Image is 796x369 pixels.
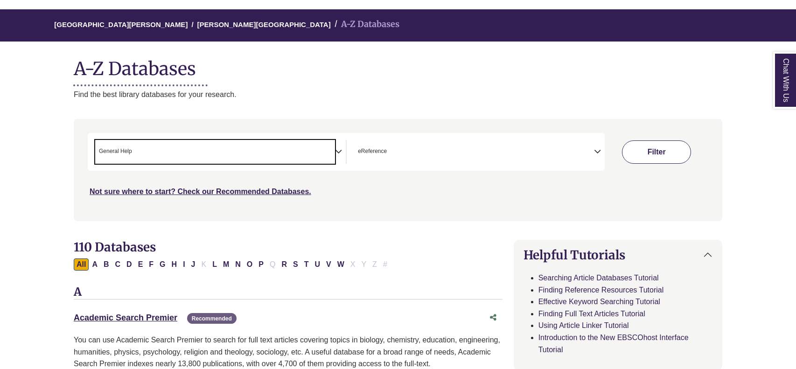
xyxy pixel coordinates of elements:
[112,258,124,271] button: Filter Results C
[323,258,334,271] button: Filter Results V
[74,9,722,42] nav: breadcrumb
[99,147,132,156] span: General Help
[244,258,255,271] button: Filter Results O
[101,258,112,271] button: Filter Results B
[538,334,689,354] a: Introduction to the New EBSCOhost Interface Tutorial
[74,51,722,79] h1: A-Z Databases
[538,310,645,318] a: Finding Full Text Articles Tutorial
[197,19,331,28] a: [PERSON_NAME][GEOGRAPHIC_DATA]
[74,260,391,268] div: Alpha-list to filter by first letter of database name
[74,89,722,101] p: Find the best library databases for your research.
[358,147,387,156] span: eReference
[514,240,722,270] button: Helpful Tutorials
[180,258,188,271] button: Filter Results I
[279,258,290,271] button: Filter Results R
[124,258,135,271] button: Filter Results D
[312,258,323,271] button: Filter Results U
[90,188,311,195] a: Not sure where to start? Check our Recommended Databases.
[538,298,660,306] a: Effective Keyword Searching Tutorial
[301,258,312,271] button: Filter Results T
[538,274,659,282] a: Searching Article Databases Tutorial
[354,147,387,156] li: eReference
[209,258,220,271] button: Filter Results L
[54,19,188,28] a: [GEOGRAPHIC_DATA][PERSON_NAME]
[169,258,180,271] button: Filter Results H
[331,18,399,31] li: A-Z Databases
[335,258,347,271] button: Filter Results W
[157,258,168,271] button: Filter Results G
[389,149,393,156] textarea: Search
[135,258,146,271] button: Filter Results E
[220,258,232,271] button: Filter Results M
[74,285,503,299] h3: A
[74,119,722,221] nav: Search filters
[232,258,244,271] button: Filter Results N
[134,149,138,156] textarea: Search
[74,313,177,322] a: Academic Search Premier
[89,258,100,271] button: Filter Results A
[189,258,198,271] button: Filter Results J
[484,309,503,327] button: Share this database
[622,140,691,164] button: Submit for Search Results
[187,313,237,324] span: Recommended
[95,147,132,156] li: General Help
[290,258,301,271] button: Filter Results S
[146,258,156,271] button: Filter Results F
[538,286,664,294] a: Finding Reference Resources Tutorial
[538,321,629,329] a: Using Article Linker Tutorial
[256,258,266,271] button: Filter Results P
[74,258,89,271] button: All
[74,239,156,255] span: 110 Databases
